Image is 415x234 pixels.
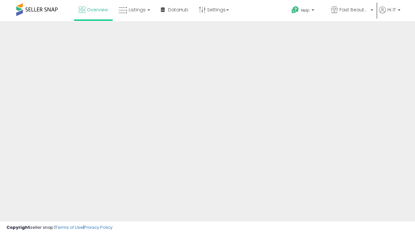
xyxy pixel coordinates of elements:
[129,6,146,13] span: Listings
[301,7,310,13] span: Help
[291,6,299,14] i: Get Help
[286,1,325,21] a: Help
[379,6,400,21] a: Hi IT
[339,6,369,13] span: Fast Beauty ([GEOGRAPHIC_DATA])
[55,224,83,230] a: Terms of Use
[6,225,113,231] div: seller snap | |
[84,224,113,230] a: Privacy Policy
[387,6,396,13] span: Hi IT
[6,224,30,230] strong: Copyright
[87,6,108,13] span: Overview
[168,6,188,13] span: DataHub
